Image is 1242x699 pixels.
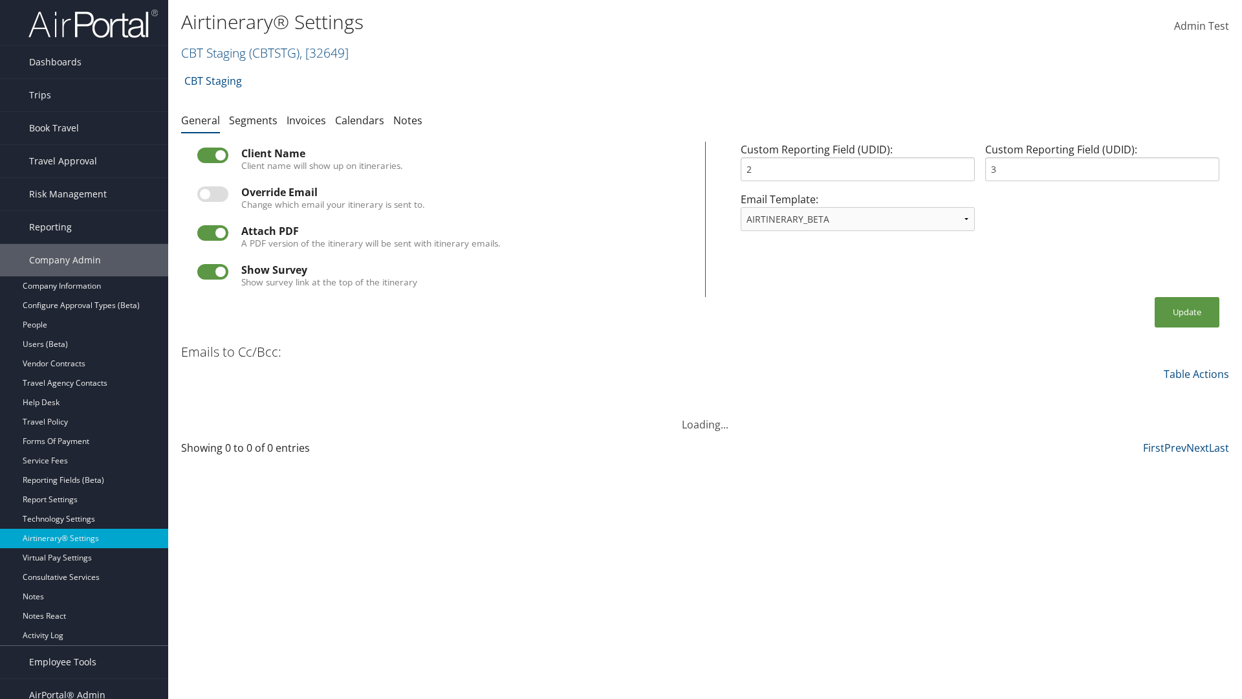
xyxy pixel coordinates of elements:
label: Show survey link at the top of the itinerary [241,276,417,289]
div: Custom Reporting Field (UDID): [735,142,980,192]
a: Next [1186,441,1209,455]
a: Segments [229,113,278,128]
h3: Emails to Cc/Bcc: [181,343,281,361]
span: Dashboards [29,46,82,78]
a: CBT Staging [184,68,242,94]
span: Trips [29,79,51,111]
a: First [1143,441,1164,455]
label: Client name will show up on itineraries. [241,159,403,172]
div: Client Name [241,148,689,159]
a: Invoices [287,113,326,128]
div: Attach PDF [241,225,689,237]
div: Override Email [241,186,689,198]
a: CBT Staging [181,44,349,61]
button: Update [1155,297,1219,327]
span: Reporting [29,211,72,243]
h1: Airtinerary® Settings [181,8,880,36]
div: Showing 0 to 0 of 0 entries [181,440,435,462]
a: Prev [1164,441,1186,455]
a: Notes [393,113,422,128]
span: , [ 32649 ] [300,44,349,61]
div: Loading... [181,401,1229,432]
label: Change which email your itinerary is sent to. [241,198,425,211]
span: Travel Approval [29,145,97,177]
span: ( CBTSTG ) [249,44,300,61]
span: Employee Tools [29,646,96,678]
span: Admin Test [1174,19,1229,33]
img: airportal-logo.png [28,8,158,39]
a: Last [1209,441,1229,455]
div: Show Survey [241,264,689,276]
a: Admin Test [1174,6,1229,47]
label: A PDF version of the itinerary will be sent with itinerary emails. [241,237,501,250]
span: Company Admin [29,244,101,276]
div: Custom Reporting Field (UDID): [980,142,1225,192]
a: Calendars [335,113,384,128]
a: Table Actions [1164,367,1229,381]
span: Book Travel [29,112,79,144]
span: Risk Management [29,178,107,210]
a: General [181,113,220,128]
div: Email Template: [735,192,980,241]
